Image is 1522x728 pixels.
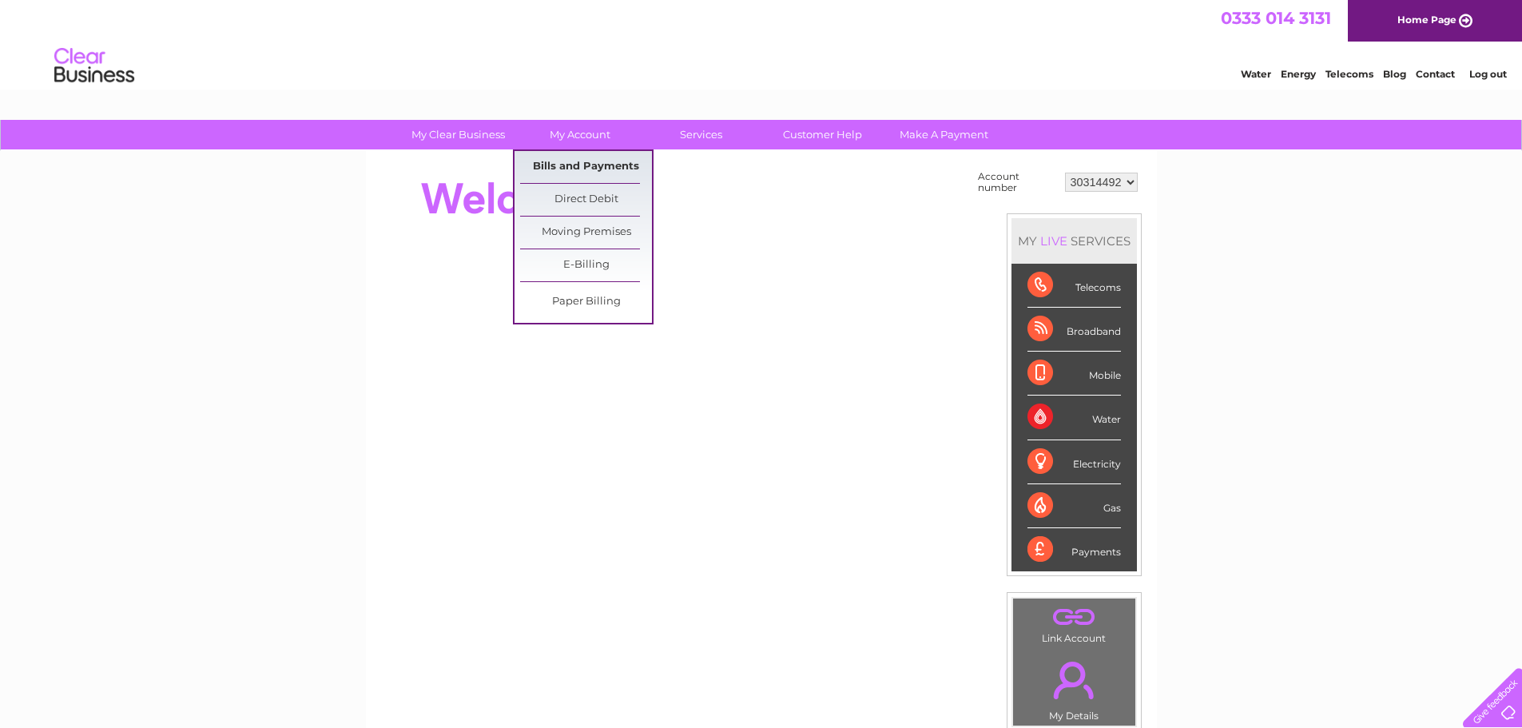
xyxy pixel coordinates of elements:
td: Account number [974,167,1061,197]
a: . [1017,603,1131,631]
div: Water [1027,396,1121,440]
a: Log out [1469,68,1507,80]
img: logo.png [54,42,135,90]
a: Contact [1416,68,1455,80]
a: 0333 014 3131 [1221,8,1331,28]
a: Paper Billing [520,286,652,318]
a: Energy [1281,68,1316,80]
a: Moving Premises [520,217,652,249]
a: Telecoms [1325,68,1373,80]
a: My Account [514,120,646,149]
a: Services [635,120,767,149]
div: Gas [1027,484,1121,528]
a: Bills and Payments [520,151,652,183]
a: Direct Debit [520,184,652,216]
div: Clear Business is a trading name of Verastar Limited (registered in [GEOGRAPHIC_DATA] No. 3667643... [384,9,1139,78]
a: E-Billing [520,249,652,281]
div: Broadband [1027,308,1121,352]
a: . [1017,652,1131,708]
div: LIVE [1037,233,1071,249]
td: Link Account [1012,598,1136,648]
div: Payments [1027,528,1121,571]
div: Telecoms [1027,264,1121,308]
a: Customer Help [757,120,888,149]
a: My Clear Business [392,120,524,149]
div: Mobile [1027,352,1121,396]
a: Make A Payment [878,120,1010,149]
td: My Details [1012,648,1136,726]
div: Electricity [1027,440,1121,484]
a: Water [1241,68,1271,80]
div: MY SERVICES [1011,218,1137,264]
a: Blog [1383,68,1406,80]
